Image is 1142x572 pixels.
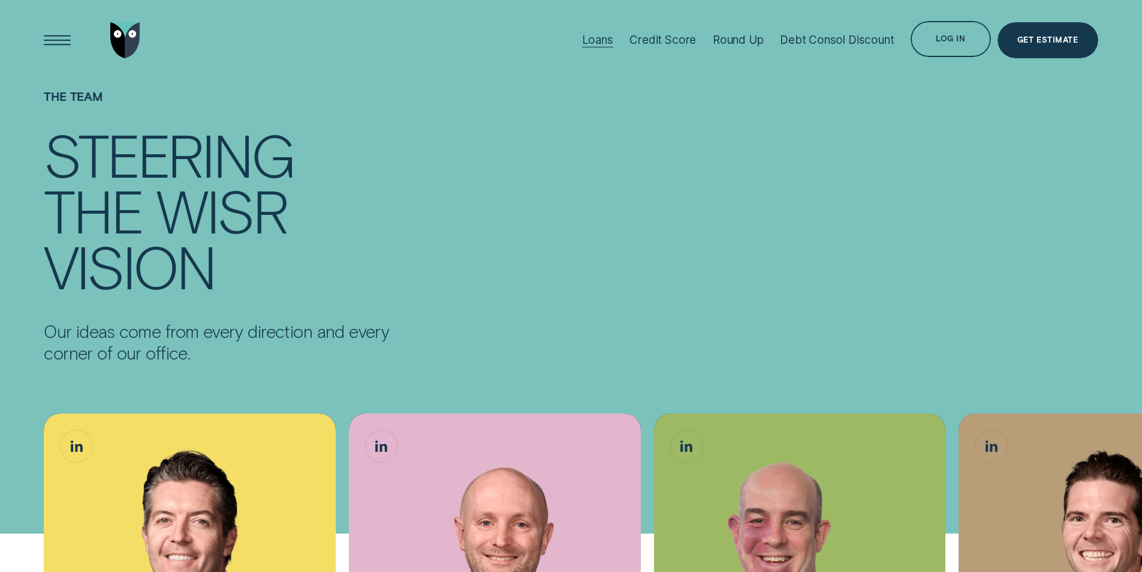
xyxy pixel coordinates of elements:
[44,126,389,294] h4: Steering the Wisr vision
[44,238,215,294] div: vision
[780,33,894,47] div: Debt Consol Discount
[911,21,990,57] button: Log in
[40,22,76,58] button: Open Menu
[366,430,397,462] a: Matthew Lewis, Chief Financial Officer LinkedIn button
[998,22,1098,58] a: Get Estimate
[671,430,703,462] a: Sam Harding, Chief Operating Officer LinkedIn button
[44,182,143,238] div: the
[156,182,287,238] div: Wisr
[975,430,1007,462] a: James Goodwin, Chief Growth Officer LinkedIn button
[44,126,293,182] div: Steering
[713,33,764,47] div: Round Up
[629,33,696,47] div: Credit Score
[110,22,140,58] img: Wisr
[44,321,389,364] p: Our ideas come from every direction and every corner of our office.
[582,33,613,47] div: Loans
[61,430,92,462] a: Andrew Goodwin, Chief Executive Officer LinkedIn button
[44,89,389,126] h1: The Team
